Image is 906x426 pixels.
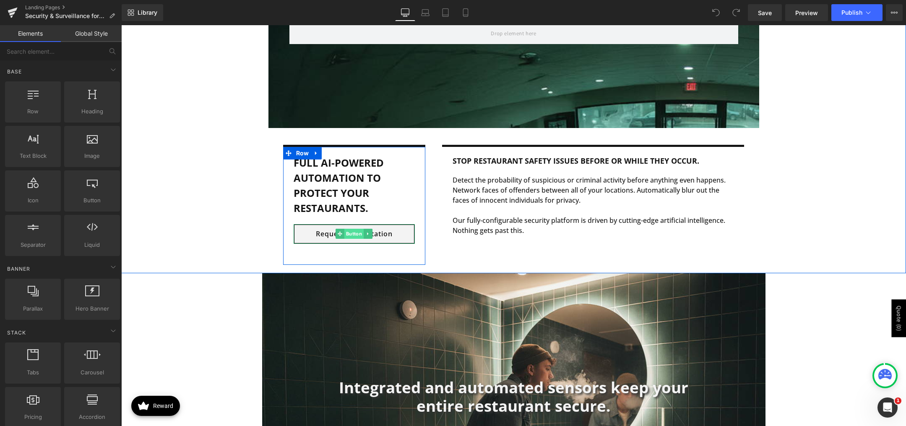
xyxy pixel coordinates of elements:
[877,397,898,418] iframe: Intercom live chat
[331,150,612,180] p: Detect the probability of suspicious or criminal activity before anything even happens. Network f...
[895,397,901,404] span: 1
[8,107,58,116] span: Row
[243,204,252,214] a: Expand / Collapse
[210,353,575,390] h1: Integrated and automated sensors keep your entire restaurant secure.
[173,122,190,134] span: Row
[435,4,456,21] a: Tablet
[138,9,157,16] span: Library
[728,4,745,21] button: Redo
[67,107,117,116] span: Heading
[831,4,883,21] button: Publish
[61,25,122,42] a: Global Style
[758,8,772,17] span: Save
[795,8,818,17] span: Preview
[8,152,58,160] span: Text Block
[67,304,117,313] span: Hero Banner
[6,265,31,273] span: Banner
[785,4,828,21] a: Preview
[331,190,612,210] p: Our fully-configurable security platform is driven by cutting-edge artificial intelligence. Nothi...
[25,4,122,11] a: Landing Pages
[331,131,578,141] b: Stop Restaurant Safety Issues Before or While they Occur.
[172,131,263,190] b: Full AI-Powered automation to protect your Restaurants.
[6,329,27,337] span: Stack
[67,413,117,421] span: Accordion
[415,4,435,21] a: Laptop
[8,413,58,421] span: Pricing
[456,4,476,21] a: Mobile
[395,4,415,21] a: Desktop
[8,196,58,205] span: Icon
[8,304,58,313] span: Parallax
[6,68,23,76] span: Base
[841,9,862,16] span: Publish
[67,152,117,160] span: Image
[886,4,903,21] button: More
[67,368,117,377] span: Carousel
[8,240,58,249] span: Separator
[122,4,163,21] a: New Library
[8,368,58,377] span: Tabs
[67,196,117,205] span: Button
[25,13,106,19] span: Security & Surveillance for Restaurants
[708,4,724,21] button: Undo
[67,240,117,249] span: Liquid
[223,204,242,214] span: Button
[190,122,200,134] a: Expand / Collapse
